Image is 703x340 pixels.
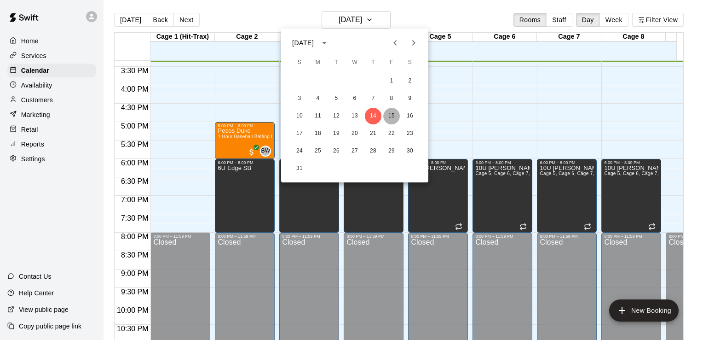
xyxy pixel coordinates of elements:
[365,108,381,124] button: 14
[346,53,363,72] span: Wednesday
[346,108,363,124] button: 13
[383,125,400,142] button: 22
[383,90,400,107] button: 8
[402,73,418,89] button: 2
[292,38,314,48] div: [DATE]
[317,35,332,51] button: calendar view is open, switch to year view
[383,73,400,89] button: 1
[386,34,404,52] button: Previous month
[328,143,345,159] button: 26
[310,143,326,159] button: 25
[328,53,345,72] span: Tuesday
[365,143,381,159] button: 28
[383,108,400,124] button: 15
[328,125,345,142] button: 19
[291,125,308,142] button: 17
[310,53,326,72] span: Monday
[346,125,363,142] button: 20
[310,90,326,107] button: 4
[383,53,400,72] span: Friday
[291,53,308,72] span: Sunday
[291,143,308,159] button: 24
[365,53,381,72] span: Thursday
[291,108,308,124] button: 10
[402,143,418,159] button: 30
[402,125,418,142] button: 23
[291,90,308,107] button: 3
[328,108,345,124] button: 12
[383,143,400,159] button: 29
[402,90,418,107] button: 9
[404,34,423,52] button: Next month
[310,108,326,124] button: 11
[346,90,363,107] button: 6
[365,125,381,142] button: 21
[346,143,363,159] button: 27
[365,90,381,107] button: 7
[402,53,418,72] span: Saturday
[291,160,308,177] button: 31
[328,90,345,107] button: 5
[402,108,418,124] button: 16
[310,125,326,142] button: 18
